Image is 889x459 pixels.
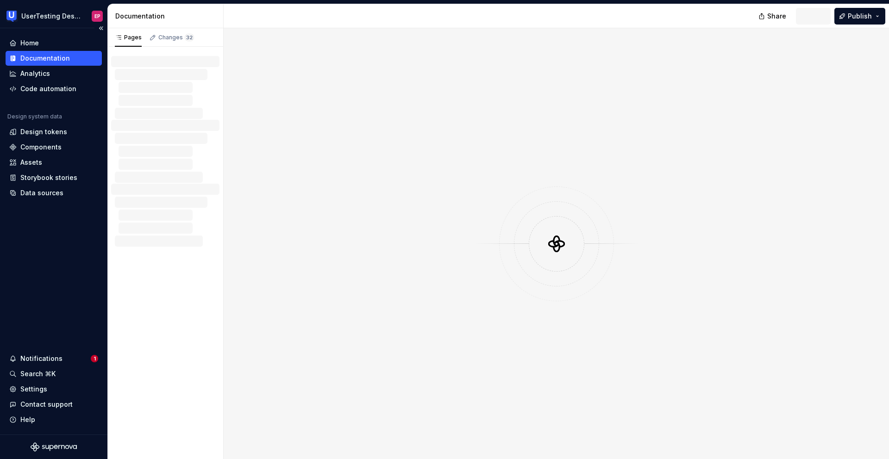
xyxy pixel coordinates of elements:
[6,11,18,22] img: 41adf70f-fc1c-4662-8e2d-d2ab9c673b1b.png
[20,54,70,63] div: Documentation
[6,81,102,96] a: Code automation
[6,351,102,366] button: Notifications1
[91,355,98,362] span: 1
[94,12,100,20] div: EP
[94,22,107,35] button: Collapse sidebar
[20,354,63,363] div: Notifications
[31,442,77,452] svg: Supernova Logo
[6,186,102,200] a: Data sources
[20,84,76,93] div: Code automation
[20,143,62,152] div: Components
[115,12,219,21] div: Documentation
[20,415,35,424] div: Help
[20,38,39,48] div: Home
[158,34,194,41] div: Changes
[6,170,102,185] a: Storybook stories
[185,34,194,41] span: 32
[20,385,47,394] div: Settings
[6,366,102,381] button: Search ⌘K
[6,36,102,50] a: Home
[20,173,77,182] div: Storybook stories
[20,127,67,136] div: Design tokens
[6,382,102,397] a: Settings
[767,12,786,21] span: Share
[20,400,73,409] div: Contact support
[6,51,102,66] a: Documentation
[6,397,102,412] button: Contact support
[20,369,56,378] div: Search ⌘K
[20,188,63,198] div: Data sources
[6,66,102,81] a: Analytics
[2,6,106,26] button: UserTesting Design SystemEP
[6,124,102,139] a: Design tokens
[20,158,42,167] div: Assets
[6,155,102,170] a: Assets
[7,113,62,120] div: Design system data
[6,412,102,427] button: Help
[754,8,792,25] button: Share
[115,34,142,41] div: Pages
[20,69,50,78] div: Analytics
[6,140,102,155] a: Components
[21,12,81,21] div: UserTesting Design System
[848,12,872,21] span: Publish
[834,8,885,25] button: Publish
